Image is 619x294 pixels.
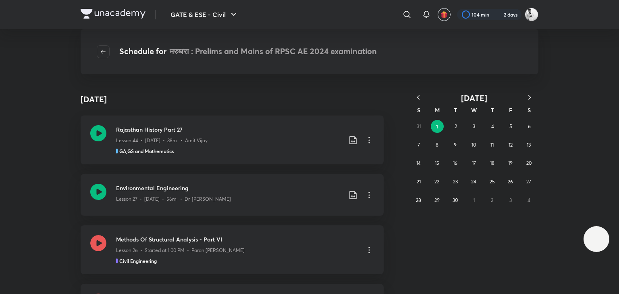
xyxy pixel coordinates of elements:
[170,46,377,57] span: मरुधरा : Prelims and Mains of RPSC AE 2024 examination
[508,160,513,166] abbr: September 19, 2025
[81,9,145,19] img: Company Logo
[417,106,420,114] abbr: Sunday
[504,157,517,170] button: September 19, 2025
[119,147,174,155] h5: GA,GS and Mathematics
[522,157,535,170] button: September 20, 2025
[436,142,438,148] abbr: September 8, 2025
[471,178,476,185] abbr: September 24, 2025
[472,142,476,148] abbr: September 10, 2025
[116,247,245,254] p: Lesson 26 • Started at 1:00 PM • Paran [PERSON_NAME]
[119,257,157,265] h5: Civil Engineering
[116,235,358,244] h3: Methods Of Structural Analysis - Part VI
[504,139,517,151] button: September 12, 2025
[491,106,494,114] abbr: Thursday
[435,160,439,166] abbr: September 15, 2025
[440,11,448,18] img: avatar
[454,142,457,148] abbr: September 9, 2025
[525,8,538,21] img: sveer yadav
[490,160,494,166] abbr: September 18, 2025
[81,225,384,274] a: Methods Of Structural Analysis - Part VILesson 26 • Started at 1:00 PM • Paran [PERSON_NAME]Civil...
[509,142,513,148] abbr: September 12, 2025
[453,197,458,203] abbr: September 30, 2025
[592,234,601,244] img: ttu
[472,160,476,166] abbr: September 17, 2025
[431,120,444,133] button: September 1, 2025
[526,160,532,166] abbr: September 20, 2025
[116,137,208,144] p: Lesson 44 • [DATE] • 38m • Amit Vijay
[486,157,499,170] button: September 18, 2025
[449,120,462,133] button: September 2, 2025
[449,157,462,170] button: September 16, 2025
[471,106,477,114] abbr: Wednesday
[491,123,494,129] abbr: September 4, 2025
[430,175,443,188] button: September 22, 2025
[436,123,438,130] abbr: September 1, 2025
[119,45,377,58] h4: Schedule for
[412,194,425,207] button: September 28, 2025
[509,123,512,129] abbr: September 5, 2025
[522,175,535,188] button: September 27, 2025
[526,178,531,185] abbr: September 27, 2025
[467,157,480,170] button: September 17, 2025
[504,175,517,188] button: September 26, 2025
[453,160,457,166] abbr: September 16, 2025
[416,160,421,166] abbr: September 14, 2025
[166,6,243,23] button: GATE & ESE - Civil
[454,106,457,114] abbr: Tuesday
[461,92,487,103] span: [DATE]
[490,178,495,185] abbr: September 25, 2025
[467,139,480,151] button: September 10, 2025
[427,93,521,103] button: [DATE]
[412,157,425,170] button: September 14, 2025
[430,157,443,170] button: September 15, 2025
[528,106,531,114] abbr: Saturday
[486,175,499,188] button: September 25, 2025
[528,123,531,129] abbr: September 6, 2025
[453,178,458,185] abbr: September 23, 2025
[449,194,462,207] button: September 30, 2025
[508,178,513,185] abbr: September 26, 2025
[417,178,421,185] abbr: September 21, 2025
[416,197,421,203] abbr: September 28, 2025
[430,139,443,151] button: September 8, 2025
[438,8,451,21] button: avatar
[473,123,475,129] abbr: September 3, 2025
[116,195,231,203] p: Lesson 27 • [DATE] • 56m • Dr. [PERSON_NAME]
[449,139,462,151] button: September 9, 2025
[412,139,425,151] button: September 7, 2025
[434,197,440,203] abbr: September 29, 2025
[81,115,384,164] a: Rajasthan History Part 27Lesson 44 • [DATE] • 38m • Amit VijayGA,GS and Mathematics
[486,139,499,151] button: September 11, 2025
[81,174,384,216] a: Environmental EngineeringLesson 27 • [DATE] • 56m • Dr. [PERSON_NAME]
[523,120,536,133] button: September 6, 2025
[449,175,462,188] button: September 23, 2025
[435,106,440,114] abbr: Monday
[418,142,420,148] abbr: September 7, 2025
[116,125,342,134] h3: Rajasthan History Part 27
[467,175,480,188] button: September 24, 2025
[509,106,512,114] abbr: Friday
[486,120,499,133] button: September 4, 2025
[430,194,443,207] button: September 29, 2025
[116,184,342,192] h3: Environmental Engineering
[490,142,494,148] abbr: September 11, 2025
[455,123,457,129] abbr: September 2, 2025
[81,9,145,21] a: Company Logo
[434,178,439,185] abbr: September 22, 2025
[467,120,480,133] button: September 3, 2025
[81,93,107,105] h4: [DATE]
[527,142,531,148] abbr: September 13, 2025
[412,175,425,188] button: September 21, 2025
[522,139,535,151] button: September 13, 2025
[505,120,517,133] button: September 5, 2025
[494,10,502,19] img: streak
